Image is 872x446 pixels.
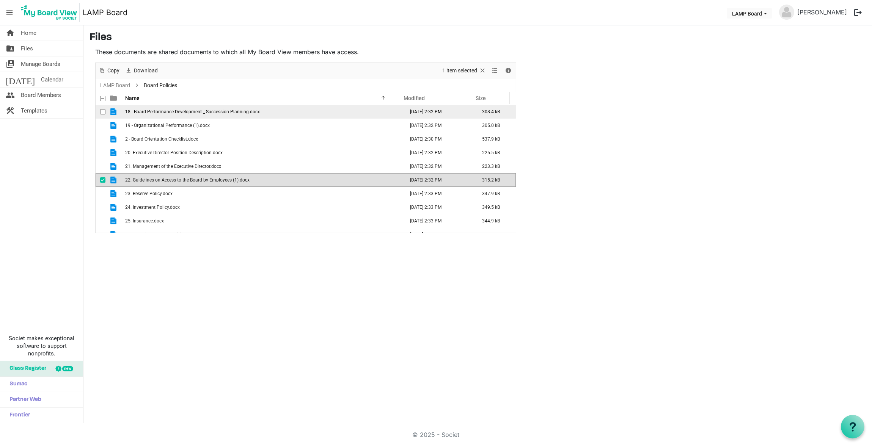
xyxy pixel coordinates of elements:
[96,200,105,214] td: checkbox
[402,119,474,132] td: April 19, 2022 2:32 PM column header Modified
[850,5,866,20] button: logout
[96,63,122,79] div: Copy
[96,187,105,200] td: checkbox
[440,63,489,79] div: Clear selection
[3,335,80,357] span: Societ makes exceptional software to support nonprofits.
[6,361,46,376] span: Glass Register
[6,25,15,41] span: home
[105,214,123,228] td: is template cell column header type
[125,205,180,210] span: 24. Investment Policy.docx
[413,431,460,438] a: © 2025 - Societ
[474,160,516,173] td: 223.3 kB is template cell column header Size
[96,228,105,241] td: checkbox
[107,66,120,75] span: Copy
[123,160,402,173] td: 21. Management of the Executive Director.docx is template cell column header Name
[122,63,160,79] div: Download
[123,214,402,228] td: 25. Insurance.docx is template cell column header Name
[125,177,250,183] span: 22. Guidelines on Access to the Board by Employees (1).docx
[105,228,123,241] td: is template cell column header type
[21,41,33,56] span: Files
[441,66,487,75] button: Selection
[476,95,486,101] span: Size
[125,109,260,114] span: 18 - Board Performance Development _ Succession Planning.docx
[125,218,164,224] span: 25. Insurance.docx
[96,173,105,187] td: checkbox
[21,103,47,118] span: Templates
[489,63,502,79] div: View
[6,392,41,407] span: Partner Web
[21,88,61,103] span: Board Members
[474,200,516,214] td: 349.5 kB is template cell column header Size
[83,5,127,20] a: LAMP Board
[99,81,132,90] a: LAMP Board
[105,146,123,160] td: is template cell column header type
[474,187,516,200] td: 347.9 kB is template cell column header Size
[125,95,140,101] span: Name
[96,132,105,146] td: checkbox
[96,119,105,132] td: checkbox
[402,105,474,119] td: April 19, 2022 2:32 PM column header Modified
[779,5,794,20] img: no-profile-picture.svg
[474,146,516,160] td: 225.5 kB is template cell column header Size
[105,132,123,146] td: is template cell column header type
[6,56,15,72] span: switch_account
[6,41,15,56] span: folder_shared
[19,3,80,22] img: My Board View Logo
[123,132,402,146] td: 2 - Board Orientation Checklist.docx is template cell column header Name
[105,119,123,132] td: is template cell column header type
[123,146,402,160] td: 20. Executive Director Position Description.docx is template cell column header Name
[6,377,27,392] span: Sumac
[727,8,772,19] button: LAMP Board dropdownbutton
[402,228,474,241] td: April 19, 2022 2:33 PM column header Modified
[2,5,17,20] span: menu
[21,56,60,72] span: Manage Boards
[794,5,850,20] a: [PERSON_NAME]
[123,200,402,214] td: 24. Investment Policy.docx is template cell column header Name
[6,408,30,423] span: Frontier
[96,214,105,228] td: checkbox
[105,200,123,214] td: is template cell column header type
[502,63,515,79] div: Details
[6,72,35,87] span: [DATE]
[402,146,474,160] td: April 19, 2022 2:32 PM column header Modified
[41,72,63,87] span: Calendar
[474,105,516,119] td: 308.4 kB is template cell column header Size
[105,173,123,187] td: is template cell column header type
[105,105,123,119] td: is template cell column header type
[474,228,516,241] td: 345.9 kB is template cell column header Size
[6,88,15,103] span: people
[123,187,402,200] td: 23. Reserve Policy.docx is template cell column header Name
[97,66,121,75] button: Copy
[402,200,474,214] td: April 19, 2022 2:33 PM column header Modified
[21,25,36,41] span: Home
[402,132,474,146] td: April 19, 2022 2:30 PM column header Modified
[474,132,516,146] td: 537.9 kB is template cell column header Size
[474,173,516,187] td: 315.2 kB is template cell column header Size
[96,105,105,119] td: checkbox
[123,66,159,75] button: Download
[19,3,83,22] a: My Board View Logo
[62,366,73,371] div: new
[490,66,499,75] button: View dropdownbutton
[474,214,516,228] td: 344.9 kB is template cell column header Size
[402,187,474,200] td: April 19, 2022 2:33 PM column header Modified
[133,66,159,75] span: Download
[90,31,866,44] h3: Files
[123,119,402,132] td: 19 - Organizational Performance (1).docx is template cell column header Name
[125,191,173,196] span: 23. Reserve Policy.docx
[404,95,425,101] span: Modified
[125,123,210,128] span: 19 - Organizational Performance (1).docx
[125,150,223,155] span: 20. Executive Director Position Description.docx
[96,146,105,160] td: checkbox
[125,232,198,237] span: 26. Donation and Fundraising.docx
[402,173,474,187] td: April 19, 2022 2:32 PM column header Modified
[123,105,402,119] td: 18 - Board Performance Development _ Succession Planning.docx is template cell column header Name
[105,187,123,200] td: is template cell column header type
[402,160,474,173] td: April 19, 2022 2:32 PM column header Modified
[95,47,516,56] p: These documents are shared documents to which all My Board View members have access.
[503,66,513,75] button: Details
[402,214,474,228] td: April 19, 2022 2:33 PM column header Modified
[96,160,105,173] td: checkbox
[474,119,516,132] td: 305.0 kB is template cell column header Size
[441,66,478,75] span: 1 item selected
